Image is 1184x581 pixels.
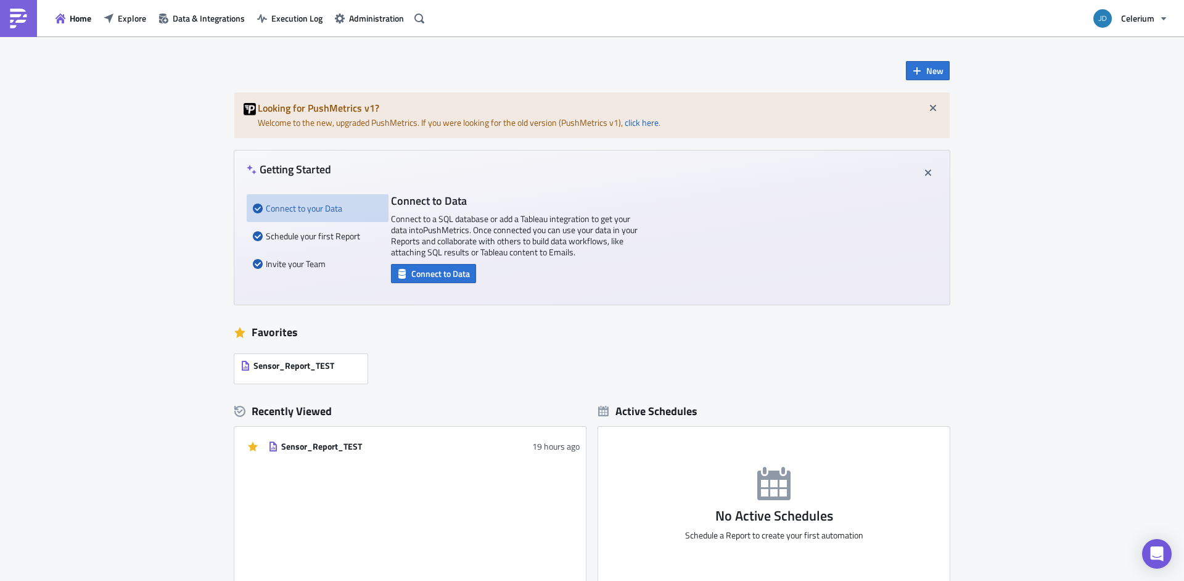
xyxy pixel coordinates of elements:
[258,103,940,113] h5: Looking for PushMetrics v1?
[234,323,950,342] div: Favorites
[9,9,28,28] img: PushMetrics
[598,508,950,524] h3: No Active Schedules
[598,530,950,541] p: Schedule a Report to create your first automation
[253,222,372,250] div: Schedule your first Report
[1092,8,1113,29] img: Avatar
[70,12,91,25] span: Home
[271,12,323,25] span: Execution Log
[391,194,638,207] h4: Connect to Data
[251,9,329,28] button: Execution Log
[411,267,470,280] span: Connect to Data
[253,194,372,222] div: Connect to your Data
[391,264,476,283] button: Connect to Data
[97,9,152,28] button: Explore
[118,12,146,25] span: Explore
[329,9,410,28] button: Administration
[598,404,697,418] div: Active Schedules
[173,12,245,25] span: Data & Integrations
[281,441,497,452] div: Sensor_Report_TEST
[906,61,950,80] button: New
[1142,539,1172,569] div: Open Intercom Messenger
[49,9,97,28] button: Home
[234,93,950,138] div: Welcome to the new, upgraded PushMetrics. If you were looking for the old version (PushMetrics v1...
[247,163,331,176] h4: Getting Started
[253,250,372,278] div: Invite your Team
[391,213,638,258] p: Connect to a SQL database or add a Tableau integration to get your data into PushMetrics . Once c...
[1086,5,1175,32] button: Celerium
[625,116,659,129] a: click here
[349,12,404,25] span: Administration
[253,360,334,371] span: Sensor_Report_TEST
[926,64,943,77] span: New
[391,266,476,279] a: Connect to Data
[152,9,251,28] button: Data & Integrations
[1121,12,1154,25] span: Celerium
[234,402,586,421] div: Recently Viewed
[268,434,580,458] a: Sensor_Report_TEST19 hours ago
[234,348,374,384] a: Sensor_Report_TEST
[532,440,580,453] time: 2025-10-13T15:18:53Z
